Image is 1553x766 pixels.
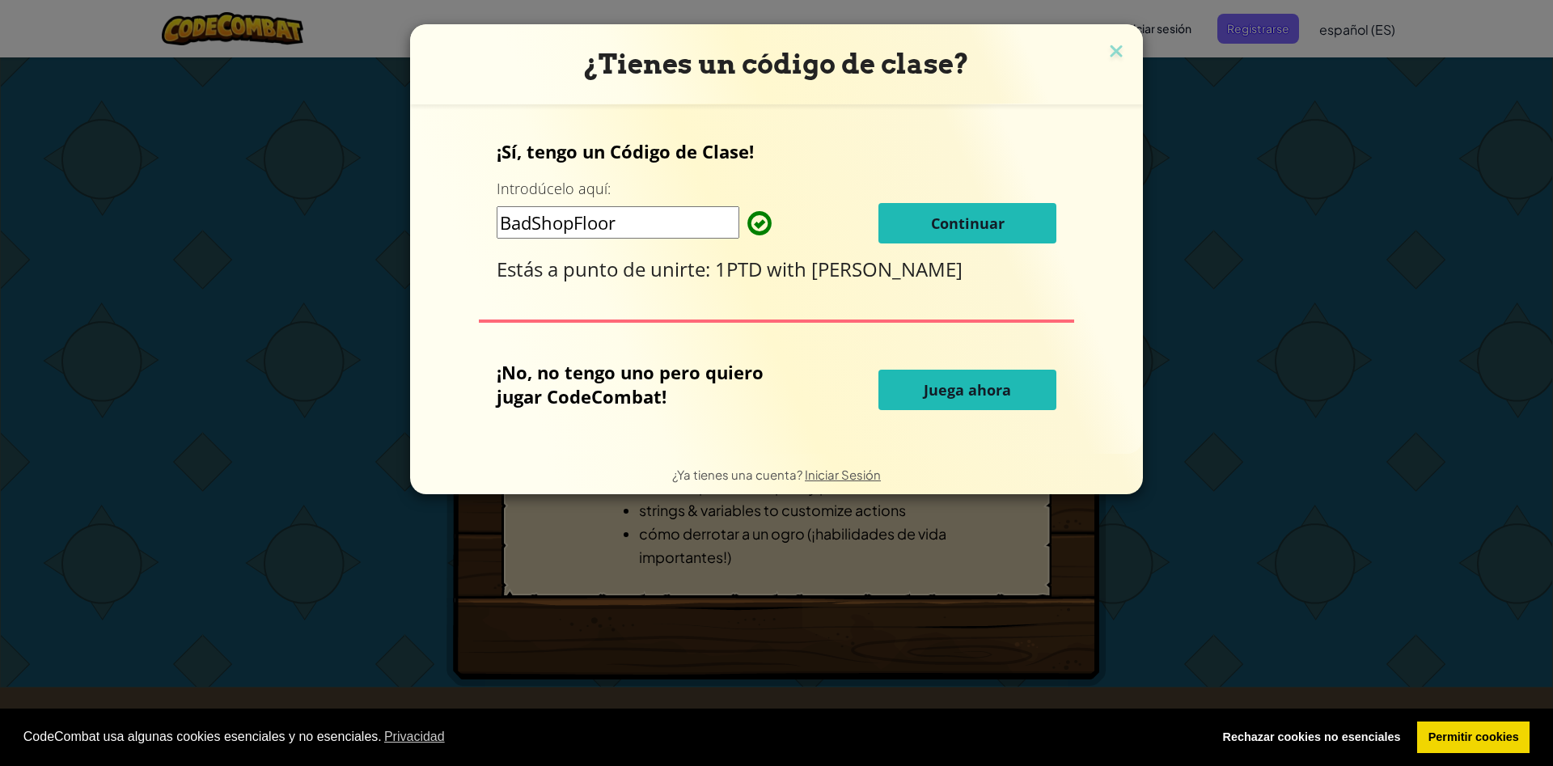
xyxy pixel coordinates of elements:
a: deny cookies [1212,722,1411,754]
span: Juega ahora [924,380,1011,400]
span: ¿Ya tienes una cuenta? [672,467,805,482]
a: Iniciar Sesión [805,467,881,482]
span: [PERSON_NAME] [811,256,963,282]
a: allow cookies [1417,722,1530,754]
span: with [767,256,811,282]
span: Continuar [931,214,1005,233]
p: ¡No, no tengo uno pero quiero jugar CodeCombat! [497,360,798,408]
span: Estás a punto de unirte: [497,256,715,282]
img: close icon [1106,40,1127,65]
span: 1PTD [715,256,767,282]
button: Continuar [878,203,1056,243]
p: ¡Sí, tengo un Código de Clase! [497,139,1057,163]
span: ¿Tienes un código de clase? [584,48,969,80]
button: Juega ahora [878,370,1056,410]
label: Introdúcelo aquí: [497,179,611,199]
a: learn more about cookies [382,725,447,749]
span: CodeCombat usa algunas cookies esenciales y no esenciales. [23,725,1199,749]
